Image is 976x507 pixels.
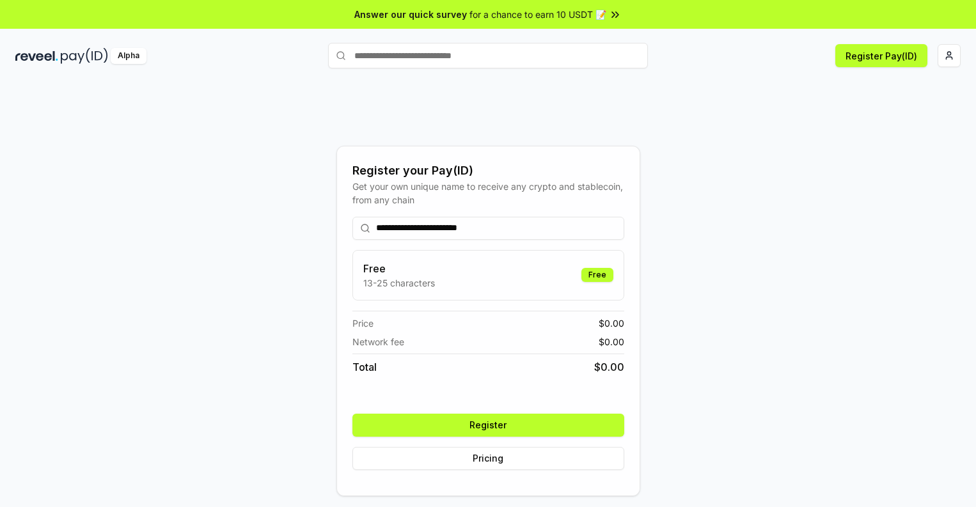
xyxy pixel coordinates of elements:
[352,180,624,207] div: Get your own unique name to receive any crypto and stablecoin, from any chain
[352,335,404,348] span: Network fee
[352,447,624,470] button: Pricing
[111,48,146,64] div: Alpha
[352,162,624,180] div: Register your Pay(ID)
[835,44,927,67] button: Register Pay(ID)
[352,359,377,375] span: Total
[599,335,624,348] span: $ 0.00
[581,268,613,282] div: Free
[363,261,435,276] h3: Free
[469,8,606,21] span: for a chance to earn 10 USDT 📝
[363,276,435,290] p: 13-25 characters
[61,48,108,64] img: pay_id
[354,8,467,21] span: Answer our quick survey
[594,359,624,375] span: $ 0.00
[15,48,58,64] img: reveel_dark
[599,316,624,330] span: $ 0.00
[352,414,624,437] button: Register
[352,316,374,330] span: Price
